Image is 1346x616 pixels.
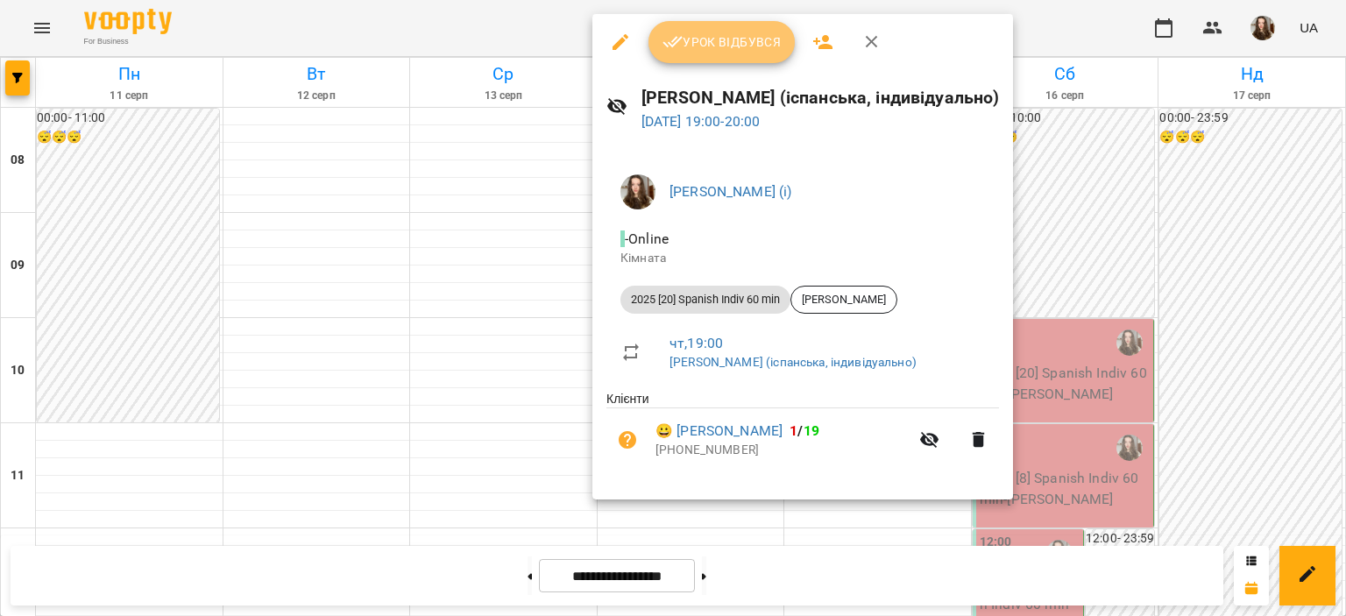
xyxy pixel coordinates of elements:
[620,230,672,247] span: - Online
[606,390,999,478] ul: Клієнти
[606,419,648,461] button: Візит ще не сплачено. Додати оплату?
[641,84,1000,111] h6: [PERSON_NAME] (іспанська, індивідуально)
[620,250,985,267] p: Кімната
[669,335,723,351] a: чт , 19:00
[655,421,783,442] a: 😀 [PERSON_NAME]
[620,174,655,209] img: f828951e34a2a7ae30fa923eeeaf7e77.jpg
[804,422,819,439] span: 19
[620,292,790,308] span: 2025 [20] Spanish Indiv 60 min
[648,21,796,63] button: Урок відбувся
[641,113,761,130] a: [DATE] 19:00-20:00
[669,355,917,369] a: [PERSON_NAME] (іспанська, індивідуально)
[655,442,909,459] p: [PHONE_NUMBER]
[790,422,819,439] b: /
[790,286,897,314] div: [PERSON_NAME]
[791,292,896,308] span: [PERSON_NAME]
[669,183,792,200] a: [PERSON_NAME] (і)
[662,32,782,53] span: Урок відбувся
[790,422,797,439] span: 1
